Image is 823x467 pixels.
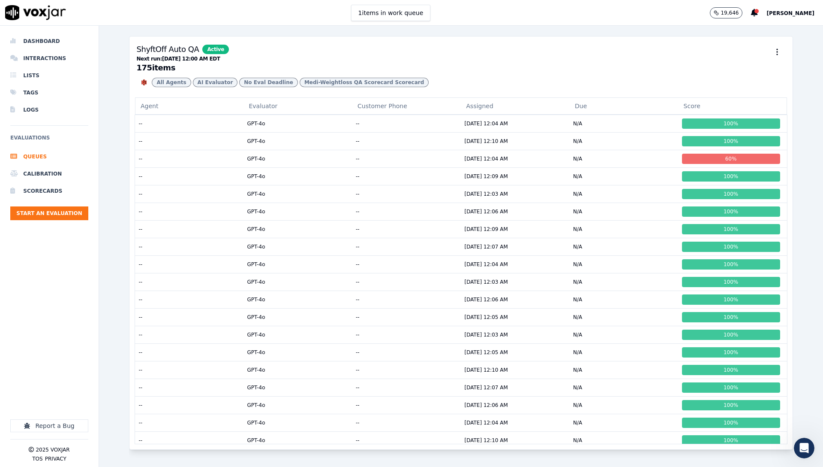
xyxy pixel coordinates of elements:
[461,431,570,449] td: [DATE] 12:10 AM
[352,150,461,167] td: --
[243,326,352,343] td: GPT-4o
[152,78,191,87] span: All Agents
[243,115,352,132] td: GPT-4o
[202,45,229,54] span: Active
[135,150,244,167] td: --
[45,455,66,462] button: Privacy
[135,291,244,308] td: --
[135,379,244,396] td: --
[32,455,42,462] button: TOS
[682,365,780,375] div: 100 %
[10,133,88,148] h6: Evaluations
[36,446,69,453] p: 2025 Voxjar
[300,78,429,87] span: Medi-Weightloss QA Scorecard Scorecard
[10,182,88,200] a: Scorecards
[243,185,352,203] td: GPT-4o
[10,50,88,67] a: Interactions
[352,326,461,343] td: --
[461,273,570,291] td: [DATE] 12:03 AM
[135,167,244,185] td: --
[10,148,88,165] a: Queues
[147,278,161,291] button: Send a message…
[135,273,244,291] td: --
[682,435,780,446] div: 100 %
[570,203,679,220] td: N/A
[682,136,780,146] div: 100 %
[243,396,352,414] td: GPT-4o
[352,396,461,414] td: --
[461,167,570,185] td: [DATE] 12:09 AM
[352,379,461,396] td: --
[461,361,570,379] td: [DATE] 12:10 AM
[243,343,352,361] td: GPT-4o
[461,308,570,326] td: [DATE] 12:05 AM
[570,273,679,291] td: N/A
[682,294,780,305] div: 100 %
[682,171,780,182] div: 100 %
[243,414,352,431] td: GPT-4o
[682,224,780,234] div: 100 %
[570,308,679,326] td: N/A
[243,203,352,220] td: GPT-4o
[193,78,238,87] span: AI Evaluator
[682,418,780,428] div: 100 %
[352,185,461,203] td: --
[10,84,88,101] a: Tags
[135,185,244,203] td: --
[570,185,679,203] td: N/A
[243,361,352,379] td: GPT-4o
[710,7,742,18] button: 19,646
[135,203,244,220] td: --
[10,419,88,432] button: Report a Bug
[352,203,461,220] td: --
[682,400,780,410] div: 100 %
[135,396,244,414] td: --
[10,33,88,50] a: Dashboard
[570,255,679,273] td: N/A
[570,150,679,167] td: N/A
[461,255,570,273] td: [DATE] 12:04 AM
[243,291,352,308] td: GPT-4o
[243,238,352,255] td: GPT-4o
[682,312,780,322] div: 100 %
[570,343,679,361] td: N/A
[682,277,780,287] div: 100 %
[351,5,431,21] button: 1items in work queue
[766,10,814,16] span: [PERSON_NAME]
[682,206,780,217] div: 100 %
[150,3,166,19] div: Close
[461,185,570,203] td: [DATE] 12:03 AM
[243,379,352,396] td: GPT-4o
[682,154,780,164] div: 60 %
[570,220,679,238] td: N/A
[682,382,780,393] div: 100 %
[461,115,570,132] td: [DATE] 12:04 AM
[10,67,88,84] a: Lists
[570,431,679,449] td: N/A
[352,361,461,379] td: --
[570,115,679,132] td: N/A
[352,132,461,150] td: --
[352,115,461,132] td: --
[42,8,63,15] h1: Voxjar
[570,97,679,115] button: Due
[710,7,751,18] button: 19,646
[682,259,780,270] div: 100 %
[461,238,570,255] td: [DATE] 12:07 AM
[135,343,244,361] td: --
[352,238,461,255] td: --
[135,361,244,379] td: --
[570,414,679,431] td: N/A
[243,97,352,115] button: Evaluator
[461,291,570,308] td: [DATE] 12:06 AM
[570,132,679,150] td: N/A
[243,273,352,291] td: GPT-4o
[135,308,244,326] td: --
[461,379,570,396] td: [DATE] 12:07 AM
[243,167,352,185] td: GPT-4o
[239,78,298,87] span: No Eval Deadline
[570,326,679,343] td: N/A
